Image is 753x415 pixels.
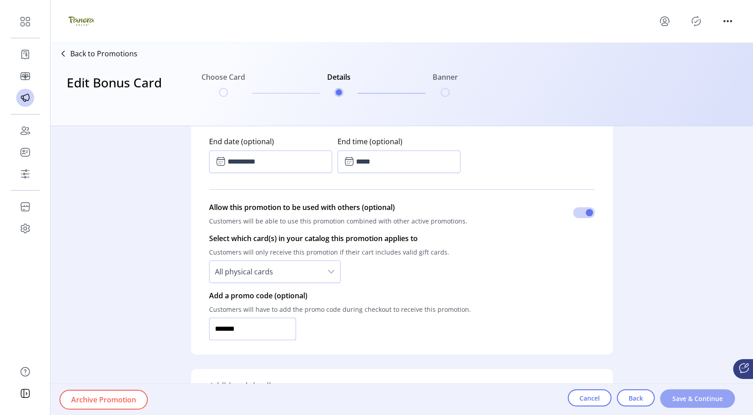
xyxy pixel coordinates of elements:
[657,14,672,28] button: menu
[59,390,148,410] button: Archive Promotion
[209,233,449,244] p: Select which card(s) in your catalog this promotion applies to
[660,389,735,408] button: Save & Continue
[568,389,612,406] button: Cancel
[209,202,467,213] p: Allow this promotion to be used with others (optional)
[327,72,351,88] h6: Details
[689,14,703,28] button: Publisher Panel
[68,9,94,34] img: logo
[322,261,340,283] div: dropdown trigger
[209,301,471,318] p: Customers will have to add the promo code during checkout to receive this promotion.
[209,244,449,260] p: Customers will only receive this promotion if their cart includes valid gift cards.
[629,393,643,403] span: Back
[721,14,735,28] button: menu
[70,48,137,59] p: Back to Promotions
[617,389,655,406] button: Back
[71,394,136,405] span: Archive Promotion
[210,261,322,283] span: All physical cards
[209,380,275,392] h5: Additional details
[338,132,461,150] label: End time (optional)
[672,394,723,403] span: Save & Continue
[209,213,467,229] p: Customers will be able to use this promotion combined with other active promotions.
[209,290,471,301] p: Add a promo code (optional)
[580,393,600,403] span: Cancel
[67,73,162,110] h3: Edit Bonus Card
[209,132,332,150] label: End date (optional)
